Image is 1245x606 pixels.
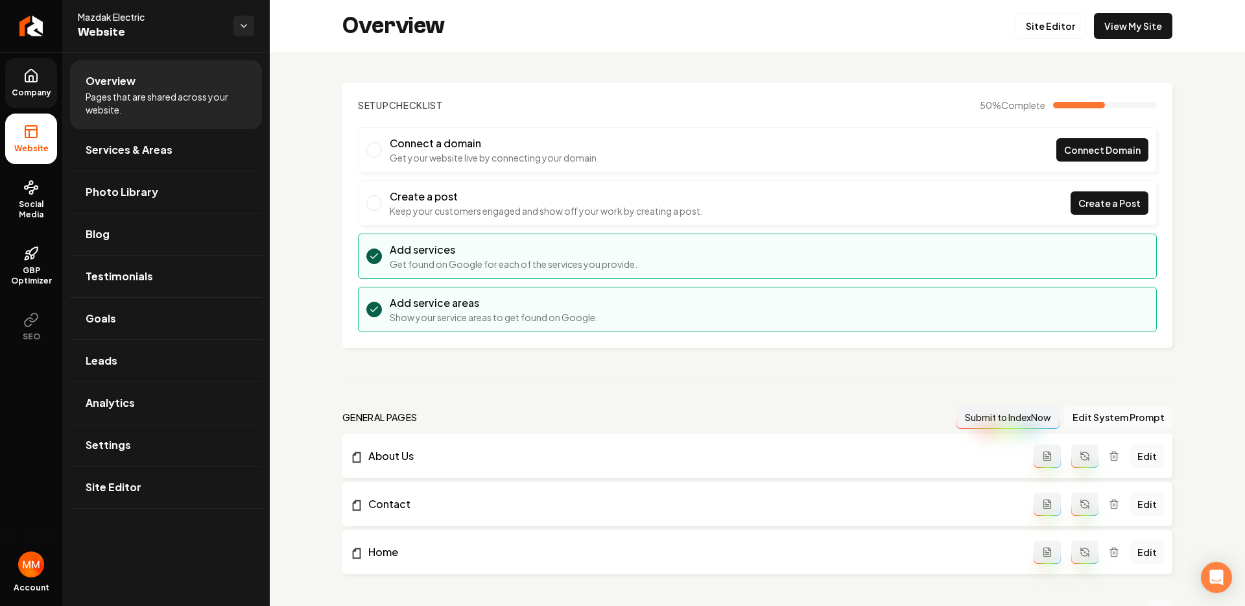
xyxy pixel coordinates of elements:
[1064,143,1141,157] span: Connect Domain
[1034,444,1061,468] button: Add admin page prompt
[86,269,153,284] span: Testimonials
[1130,492,1165,516] a: Edit
[86,90,246,116] span: Pages that are shared across your website.
[86,479,141,495] span: Site Editor
[18,332,45,342] span: SEO
[78,23,223,42] span: Website
[6,88,56,98] span: Company
[342,411,418,424] h2: general pages
[86,311,116,326] span: Goals
[390,189,703,204] h3: Create a post
[70,256,262,297] a: Testimonials
[350,544,1034,560] a: Home
[70,340,262,382] a: Leads
[390,258,637,271] p: Get found on Google for each of the services you provide.
[86,73,136,89] span: Overview
[1078,197,1141,210] span: Create a Post
[980,99,1045,112] span: 50 %
[5,169,57,230] a: Social Media
[86,142,172,158] span: Services & Areas
[390,242,637,258] h3: Add services
[1094,13,1172,39] a: View My Site
[390,136,599,151] h3: Connect a domain
[86,395,135,411] span: Analytics
[956,406,1060,429] button: Submit to IndexNow
[1015,13,1086,39] a: Site Editor
[70,213,262,255] a: Blog
[18,551,44,577] button: Open user button
[86,437,131,453] span: Settings
[70,382,262,424] a: Analytics
[9,143,54,154] span: Website
[18,551,44,577] img: Matthew Meyer
[390,311,598,324] p: Show your service areas to get found on Google.
[390,295,598,311] h3: Add service areas
[5,265,57,286] span: GBP Optimizer
[1130,540,1165,564] a: Edit
[5,302,57,352] button: SEO
[78,10,223,23] span: Mazdak Electric
[390,204,703,217] p: Keep your customers engaged and show off your work by creating a post.
[1034,540,1061,564] button: Add admin page prompt
[350,448,1034,464] a: About Us
[19,16,43,36] img: Rebolt Logo
[70,129,262,171] a: Services & Areas
[70,298,262,339] a: Goals
[5,236,57,297] a: GBP Optimizer
[1001,99,1045,111] span: Complete
[358,99,389,111] span: Setup
[1056,138,1148,162] a: Connect Domain
[14,583,49,593] span: Account
[342,13,445,39] h2: Overview
[358,99,443,112] h2: Checklist
[5,58,57,108] a: Company
[350,496,1034,512] a: Contact
[1071,191,1148,215] a: Create a Post
[86,353,117,369] span: Leads
[1201,562,1232,593] div: Open Intercom Messenger
[390,151,599,164] p: Get your website live by connecting your domain.
[1065,406,1172,429] button: Edit System Prompt
[70,467,262,508] a: Site Editor
[70,424,262,466] a: Settings
[1130,444,1165,468] a: Edit
[70,171,262,213] a: Photo Library
[86,184,158,200] span: Photo Library
[86,226,110,242] span: Blog
[5,199,57,220] span: Social Media
[1034,492,1061,516] button: Add admin page prompt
